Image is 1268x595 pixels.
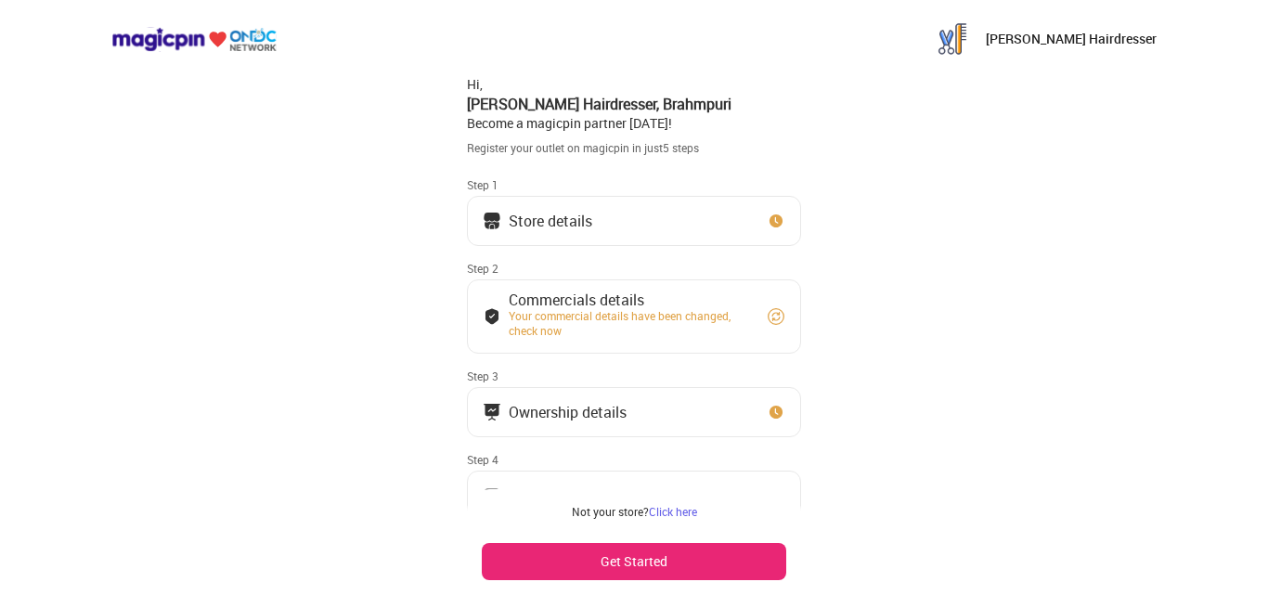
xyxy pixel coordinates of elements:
[467,387,801,437] button: Ownership details
[767,307,785,326] img: refresh_circle.10b5a287.svg
[767,403,785,421] img: clock_icon_new.67dbf243.svg
[467,369,801,383] div: Step 3
[509,216,592,226] div: Store details
[467,196,801,246] button: Store details
[482,543,786,580] button: Get Started
[467,140,801,156] div: Register your outlet on magicpin in just 5 steps
[509,407,627,417] div: Ownership details
[467,261,801,276] div: Step 2
[483,307,501,326] img: bank_details_tick.fdc3558c.svg
[986,30,1157,48] p: [PERSON_NAME] Hairdresser
[483,486,501,505] img: ownership_icon.37569ceb.svg
[509,295,750,304] div: Commercials details
[467,279,801,354] button: Commercials detailsYour commercial details have been changed, check now
[467,471,801,521] button: Bank Details
[483,212,501,230] img: storeIcon.9b1f7264.svg
[467,94,801,114] div: [PERSON_NAME] Hairdresser , Brahmpuri
[467,452,801,467] div: Step 4
[111,27,277,52] img: ondc-logo-new-small.8a59708e.svg
[509,308,750,338] div: Your commercial details have been changed, check now
[467,75,801,133] div: Hi, Become a magicpin partner [DATE]!
[467,177,801,192] div: Step 1
[649,504,697,519] a: Click here
[572,504,649,519] span: Not your store?
[483,403,501,421] img: commercials_icon.983f7837.svg
[934,20,971,58] img: AeVo1_8rFswm1jCvrNF3t4hp6yhCnOCFhxw4XZN-NbeLdRsL0VA5rnYylAVxknw8jkDdUb3PsUmHyPJpe1vNHMWObwav
[767,212,785,230] img: clock_icon_new.67dbf243.svg
[767,486,785,505] img: clock_icon_new.67dbf243.svg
